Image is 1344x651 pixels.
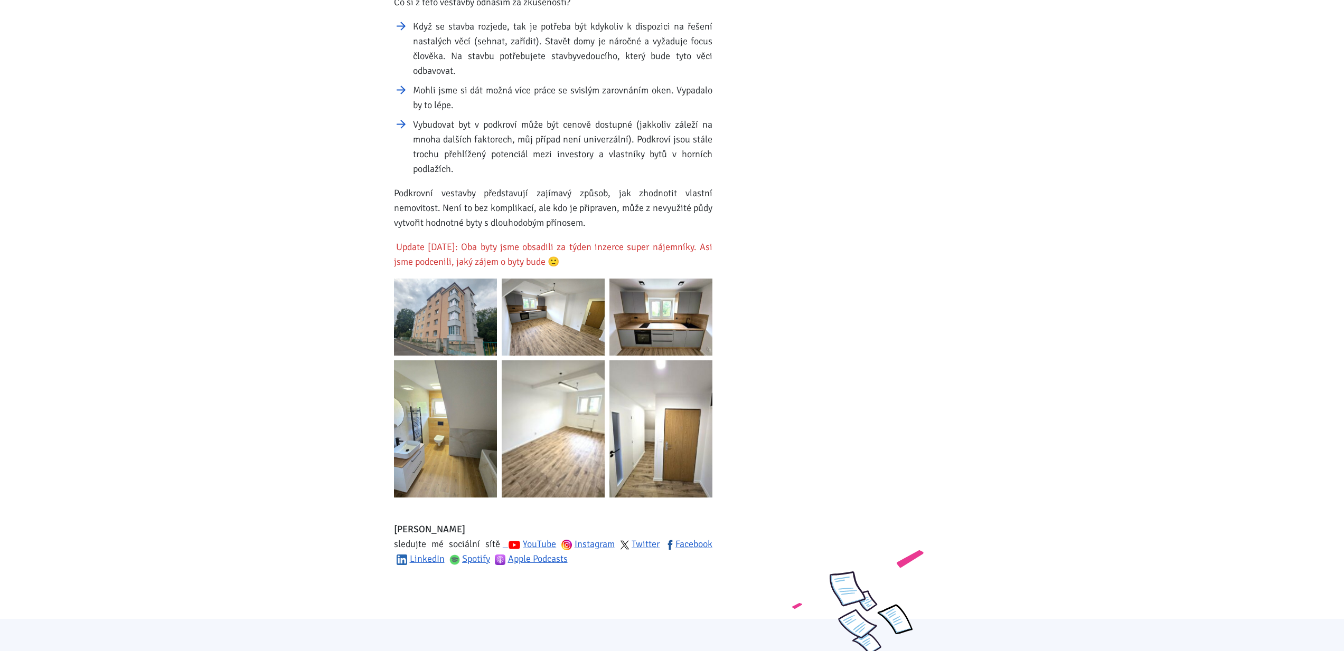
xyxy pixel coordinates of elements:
[397,554,407,565] img: linkedin.svg
[413,83,712,112] li: Mohli jsme si dát možná více práce se svislým zarovnáním oken. Vypadalo by to lépe.
[394,186,712,230] p: Podkrovní vestavby představují zajímavý způsob, jak zhodnotit vlastní nemovitost. Není to bez kom...
[413,19,712,78] li: Když se stavba rozjede, tak je potřeba být kdykoliv k dispozici na řešení nastalých věcí (sehnat,...
[495,553,568,564] a: Apple Podcasts
[397,553,445,564] a: LinkedIn
[394,576,632,590] iframe: fb:like Facebook Social Plugin
[620,538,660,550] a: Twitter
[495,554,505,565] img: apple-podcasts.png
[449,554,460,565] img: spotify.png
[394,239,712,269] mark: Update [DATE]: Oba byty jsme obsadili za týden inzerce super nájemníky. Asi jsme podcenili, jaký ...
[508,539,521,551] img: youtube.svg
[561,540,572,550] img: ig.svg
[665,540,675,550] img: fb.svg
[413,117,712,176] li: Vybudovat byt v podkroví může být cenově dostupné (jakkoliv záleží na mnoha dalších faktorech, mů...
[503,538,556,550] a: YouTube
[394,522,712,566] p: sledujte mé sociální sítě
[394,523,465,535] strong: [PERSON_NAME]
[665,538,712,550] a: Facebook
[561,538,615,550] a: Instagram
[620,540,629,550] img: twitter.svg
[449,553,491,564] a: Spotify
